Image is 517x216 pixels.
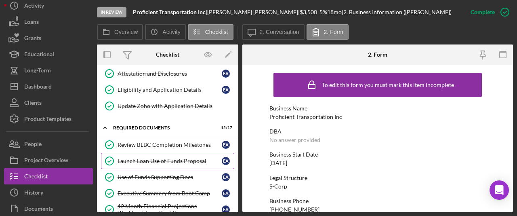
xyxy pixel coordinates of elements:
[471,4,495,20] div: Complete
[260,29,299,35] label: 2. Conversation
[101,98,234,114] a: Update Zoho with Application Details
[24,168,48,186] div: Checklist
[101,169,234,185] a: Use of Funds Supporting DocsEA
[4,184,93,201] button: History
[269,160,287,166] div: [DATE]
[222,70,230,78] div: E A
[4,30,93,46] button: Grants
[218,125,232,130] div: 15 / 17
[222,141,230,149] div: E A
[4,136,93,152] button: People
[24,111,71,129] div: Product Templates
[4,168,93,184] button: Checklist
[133,9,207,15] div: |
[118,87,222,93] div: Eligibility and Application Details
[462,4,513,20] button: Complete
[324,29,343,35] label: 2. Form
[269,151,486,158] div: Business Start Date
[188,24,233,40] button: Checklist
[118,203,222,216] div: 12 Month Financial Projections Workbook from Boot Camp
[269,114,342,120] div: Proficient Transportation Inc
[4,95,93,111] button: Clients
[24,95,42,113] div: Clients
[269,105,486,112] div: Business Name
[118,70,222,77] div: Attestation and Disclosures
[222,189,230,197] div: E A
[101,66,234,82] a: Attestation and DisclosuresEA
[24,14,39,32] div: Loans
[24,78,52,97] div: Dashboard
[4,111,93,127] button: Product Templates
[24,46,54,64] div: Educational
[97,7,126,17] div: In Review
[118,142,222,148] div: Review BLBC Completion Milestones
[342,9,452,15] div: | 2. Business Information ([PERSON_NAME])
[162,29,180,35] label: Activity
[118,103,234,109] div: Update Zoho with Application Details
[222,86,230,94] div: E A
[4,14,93,30] button: Loans
[4,62,93,78] button: Long-Term
[222,173,230,181] div: E A
[222,157,230,165] div: E A
[4,78,93,95] button: Dashboard
[97,24,143,40] button: Overview
[118,158,222,164] div: Launch Loan Use of Funds Proposal
[24,152,68,170] div: Project Overview
[118,190,222,197] div: Executive Summary from Boot Camp
[269,198,486,204] div: Business Phone
[322,82,454,88] div: To edit this form you must mark this item incomplete
[269,206,319,213] div: [PHONE_NUMBER]
[156,51,179,58] div: Checklist
[133,8,206,15] b: Proficient Transportation Inc
[101,82,234,98] a: Eligibility and Application DetailsEA
[24,30,41,48] div: Grants
[101,185,234,201] a: Executive Summary from Boot CampEA
[4,152,93,168] button: Project Overview
[269,183,287,190] div: S-Corp
[269,128,486,135] div: DBA
[205,29,228,35] label: Checklist
[4,46,93,62] button: Educational
[101,137,234,153] a: Review BLBC Completion MilestonesEA
[113,125,212,130] div: Required Documents
[145,24,185,40] button: Activity
[207,9,300,15] div: [PERSON_NAME] [PERSON_NAME] |
[300,8,317,15] span: $3,500
[327,9,342,15] div: 18 mo
[368,51,387,58] div: 2. Form
[269,137,320,143] div: No answer provided
[118,174,222,180] div: Use of Funds Supporting Docs
[24,62,51,80] div: Long-Term
[490,180,509,200] div: Open Intercom Messenger
[101,153,234,169] a: Launch Loan Use of Funds ProposalEA
[24,184,43,203] div: History
[222,205,230,214] div: E A
[24,136,42,154] div: People
[319,9,327,15] div: 5 %
[114,29,138,35] label: Overview
[307,24,349,40] button: 2. Form
[242,24,305,40] button: 2. Conversation
[269,175,486,181] div: Legal Structure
